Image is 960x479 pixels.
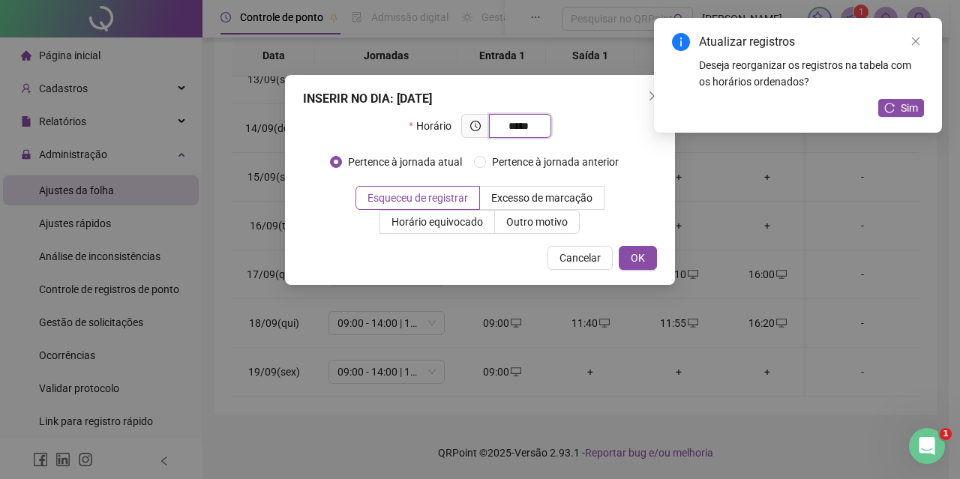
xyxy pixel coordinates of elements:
[470,121,481,131] span: clock-circle
[409,114,460,138] label: Horário
[672,33,690,51] span: info-circle
[303,90,657,108] div: INSERIR NO DIA : [DATE]
[491,192,592,204] span: Excesso de marcação
[901,100,918,116] span: Sim
[940,428,952,440] span: 1
[486,154,625,170] span: Pertence à jornada anterior
[367,192,468,204] span: Esqueceu de registrar
[648,90,660,102] span: close
[907,33,924,49] a: Close
[342,154,468,170] span: Pertence à jornada atual
[884,103,895,113] span: reload
[559,250,601,266] span: Cancelar
[910,36,921,46] span: close
[619,246,657,270] button: OK
[878,99,924,117] button: Sim
[506,216,568,228] span: Outro motivo
[699,57,924,90] div: Deseja reorganizar os registros na tabela com os horários ordenados?
[642,84,666,108] button: Close
[909,428,945,464] iframe: Intercom live chat
[699,33,924,51] div: Atualizar registros
[547,246,613,270] button: Cancelar
[631,250,645,266] span: OK
[391,216,483,228] span: Horário equivocado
